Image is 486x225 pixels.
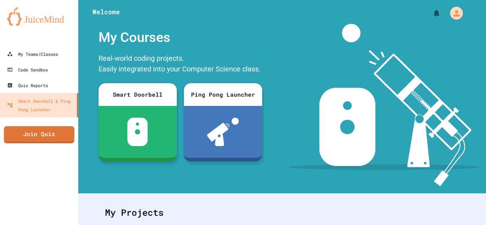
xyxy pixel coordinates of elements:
[184,83,262,106] div: Ping Pong Launcher
[7,50,58,58] div: My Teams/Classes
[7,7,71,26] img: logo-orange.svg
[95,51,266,78] div: Real-world coding projects. Easily integrated into your Computer Science class.
[95,24,266,51] div: My Courses
[127,118,148,146] img: sdb-white.svg
[207,118,239,146] img: ppl-with-ball.png
[419,7,443,19] div: My Notifications
[4,126,74,143] a: Join Quiz
[7,97,74,114] div: Smart Doorbell & Ping Pong Launcher
[7,81,48,90] div: Quiz Reports
[7,65,48,74] div: Code Sandbox
[456,197,479,218] iframe: chat widget
[443,5,465,21] div: My Account
[427,166,479,196] iframe: chat widget
[289,24,479,186] img: banner-image-my-projects.png
[99,83,177,106] div: Smart Doorbell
